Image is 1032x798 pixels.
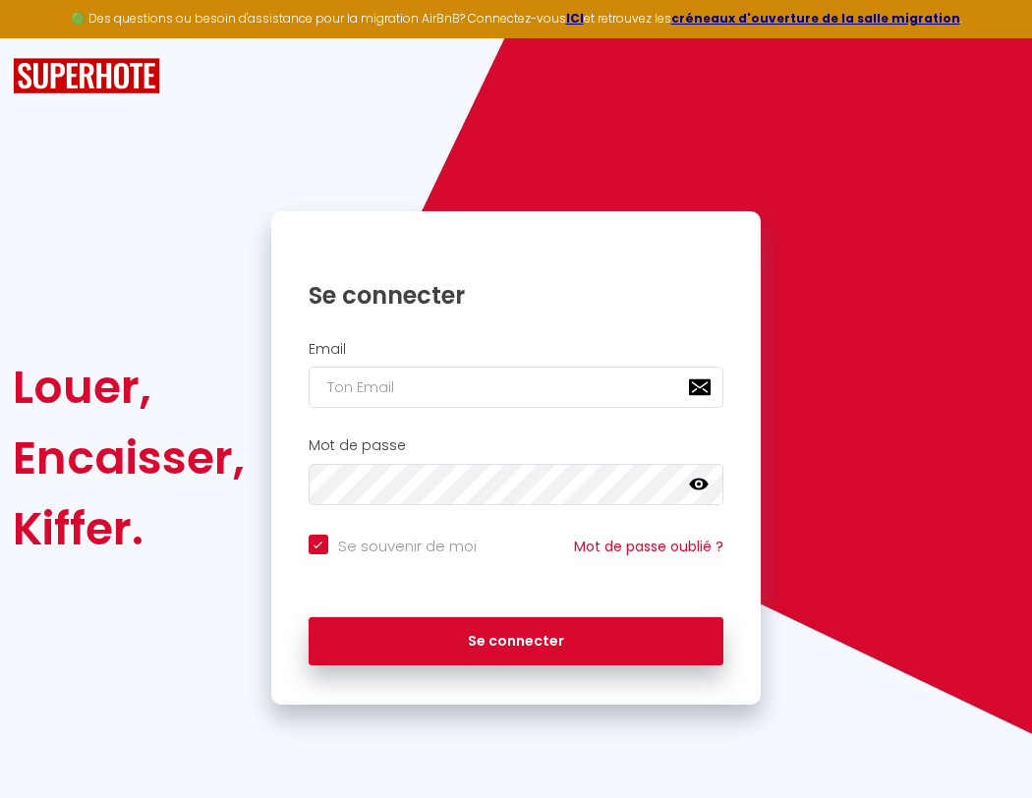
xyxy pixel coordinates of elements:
[309,280,724,311] h1: Se connecter
[309,367,724,408] input: Ton Email
[671,10,960,27] a: créneaux d'ouverture de la salle migration
[13,423,245,493] div: Encaisser,
[566,10,584,27] a: ICI
[309,437,724,454] h2: Mot de passe
[13,352,245,423] div: Louer,
[309,617,724,666] button: Se connecter
[13,493,245,564] div: Kiffer.
[13,58,160,94] img: SuperHote logo
[309,341,724,358] h2: Email
[574,537,723,556] a: Mot de passe oublié ?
